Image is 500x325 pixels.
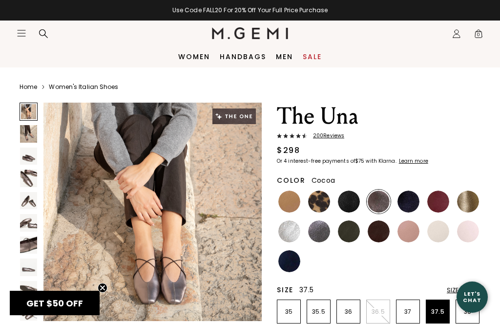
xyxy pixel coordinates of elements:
[10,291,100,315] div: GET $50 OFFClose teaser
[457,220,479,242] img: Ballerina Pink
[278,191,300,213] img: Light Tan
[427,220,449,242] img: Ecru
[20,83,37,91] a: Home
[397,220,419,242] img: Antique Rose
[299,285,313,295] span: 37.5
[178,53,210,61] a: Women
[427,191,449,213] img: Burgundy
[338,220,360,242] img: Military
[277,157,355,165] klarna-placement-style-body: Or 4 interest-free payments of
[17,28,26,38] button: Open site menu
[457,291,488,303] div: Let's Chat
[303,53,322,61] a: Sale
[20,125,37,142] img: The Una
[368,191,390,213] img: Cocoa
[308,191,330,213] img: Leopard Print
[474,31,483,41] span: 0
[278,220,300,242] img: Silver
[426,308,449,316] p: 37.5
[20,148,37,165] img: The Una
[277,308,300,316] p: 35
[20,214,37,231] img: The Una
[49,83,118,91] a: Women's Italian Shoes
[307,308,330,316] p: 35.5
[98,283,107,293] button: Close teaser
[277,145,300,156] div: $298
[43,103,262,321] img: The Una
[355,157,364,165] klarna-placement-style-amount: $75
[312,175,335,185] span: Cocoa
[457,191,479,213] img: Gold
[20,192,37,209] img: The Una
[277,176,306,184] h2: Color
[368,220,390,242] img: Chocolate
[447,286,480,294] div: Size Chart
[277,286,293,294] h2: Size
[367,308,390,316] p: 36.5
[220,53,266,61] a: Handbags
[277,133,480,141] a: 200Reviews
[396,308,419,316] p: 37
[212,27,289,39] img: M.Gemi
[20,170,37,187] img: The Una
[276,53,293,61] a: Men
[308,220,330,242] img: Gunmetal
[278,250,300,272] img: Navy
[20,281,37,298] img: The Una
[26,297,83,309] span: GET $50 OFF
[338,191,360,213] img: Black
[398,158,428,164] a: Learn more
[399,157,428,165] klarna-placement-style-cta: Learn more
[277,103,480,130] h1: The Una
[337,308,360,316] p: 36
[456,308,479,316] p: 38
[307,133,344,139] span: 200 Review s
[366,157,397,165] klarna-placement-style-body: with Klarna
[20,237,37,254] img: The Una
[397,191,419,213] img: Midnight Blue
[20,259,37,276] img: The Una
